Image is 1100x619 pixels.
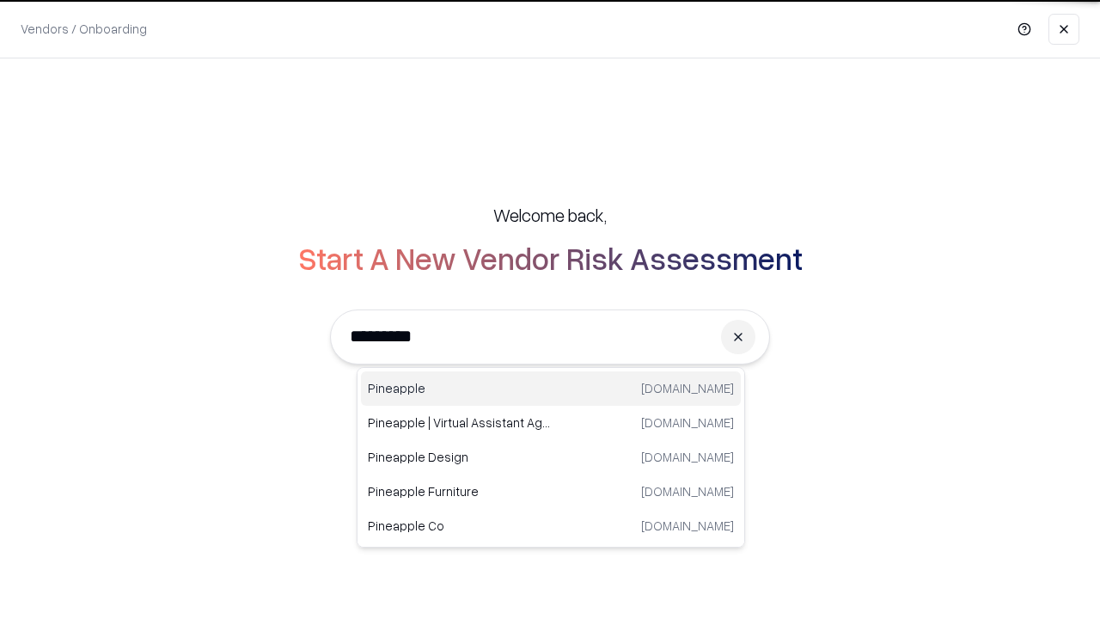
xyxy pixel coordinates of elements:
[357,367,745,548] div: Suggestions
[368,517,551,535] p: Pineapple Co
[368,414,551,432] p: Pineapple | Virtual Assistant Agency
[641,482,734,500] p: [DOMAIN_NAME]
[493,203,607,227] h5: Welcome back,
[641,517,734,535] p: [DOMAIN_NAME]
[641,414,734,432] p: [DOMAIN_NAME]
[641,379,734,397] p: [DOMAIN_NAME]
[21,20,147,38] p: Vendors / Onboarding
[298,241,803,275] h2: Start A New Vendor Risk Assessment
[368,379,551,397] p: Pineapple
[368,448,551,466] p: Pineapple Design
[368,482,551,500] p: Pineapple Furniture
[641,448,734,466] p: [DOMAIN_NAME]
